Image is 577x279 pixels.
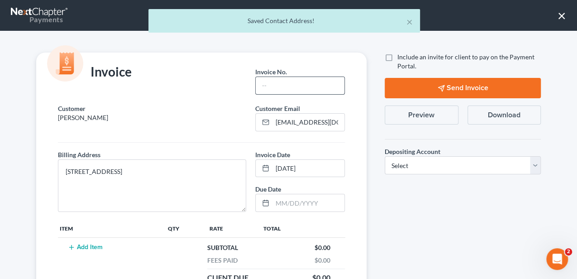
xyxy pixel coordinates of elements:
[166,219,208,237] th: Qty
[255,151,290,159] span: Invoice Date
[558,8,566,23] button: ×
[53,63,136,82] div: Invoice
[565,248,572,255] span: 2
[397,53,534,70] span: Include an invite for client to pay on the Payment Portal.
[156,16,413,25] div: Saved Contact Address!
[256,219,345,237] th: Total
[546,248,568,270] iframe: Intercom live chat
[208,219,256,237] th: Rate
[11,5,69,26] a: Payments
[272,114,344,131] input: Enter email...
[58,104,86,113] label: Customer
[272,194,344,212] input: MM/DD/YYYY
[406,16,413,27] button: ×
[65,244,105,251] button: Add Item
[310,243,335,252] div: $0.00
[58,151,100,159] span: Billing Address
[58,113,246,122] p: [PERSON_NAME]
[467,106,541,125] button: Download
[256,77,344,94] input: --
[255,184,281,194] label: Due Date
[272,160,344,177] input: MM/DD/YYYY
[385,106,458,125] button: Preview
[385,78,541,98] button: Send Invoice
[255,105,300,112] span: Customer Email
[310,256,335,265] div: $0.00
[47,45,83,82] img: icon-money-cc55cd5b71ee43c44ef0efbab91310903cbf28f8221dba23c0d5ca797e203e98.svg
[58,219,166,237] th: Item
[203,243,243,252] div: Subtotal
[255,68,287,76] span: Invoice No.
[385,148,440,155] span: Depositing Account
[203,256,242,265] div: Fees Paid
